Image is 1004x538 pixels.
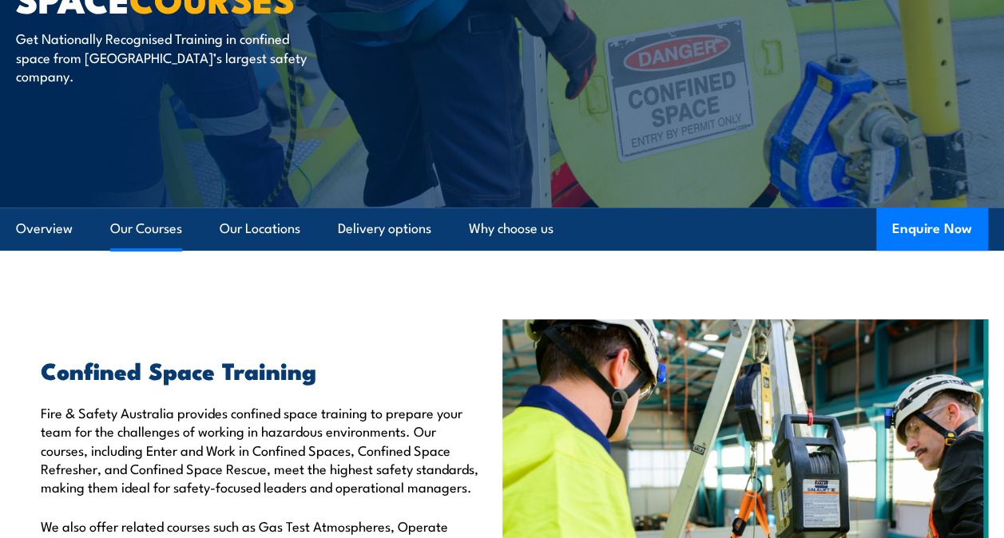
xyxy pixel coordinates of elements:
a: Why choose us [469,208,554,250]
a: Overview [16,208,73,250]
h2: Confined Space Training [41,359,478,380]
a: Our Locations [220,208,300,250]
button: Enquire Now [876,208,988,251]
p: Fire & Safety Australia provides confined space training to prepare your team for the challenges ... [41,403,478,496]
p: Get Nationally Recognised Training in confined space from [GEOGRAPHIC_DATA]’s largest safety comp... [16,29,308,85]
a: Our Courses [110,208,182,250]
a: Delivery options [338,208,431,250]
